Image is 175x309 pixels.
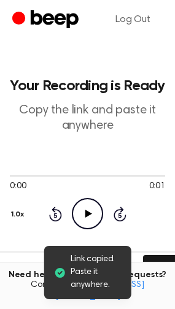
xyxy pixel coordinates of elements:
a: Log Out [103,5,163,34]
span: Contact us [7,280,168,302]
h1: Your Recording is Ready [10,78,165,93]
a: Beep [12,8,82,32]
a: [EMAIL_ADDRESS][DOMAIN_NAME] [55,281,144,300]
span: 0:01 [149,180,165,193]
p: Copy the link and paste it anywhere [10,103,165,134]
span: 0:00 [10,180,26,193]
span: Link copied. Paste it anywhere. [71,253,122,292]
button: 1.0x [10,204,29,225]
